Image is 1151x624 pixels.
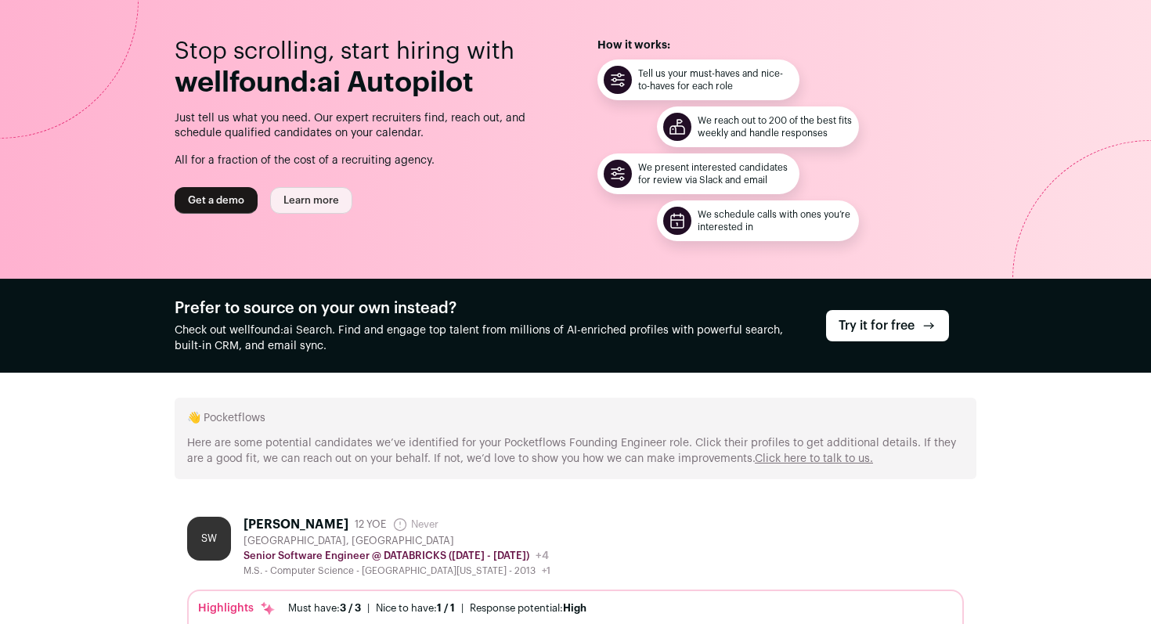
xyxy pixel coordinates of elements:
span: Never [392,517,438,532]
span: +1 [542,566,550,575]
div: Highlights [198,601,276,616]
span: 1 / 1 [437,603,455,613]
div: Nice to have: [376,602,455,615]
figcaption: We reach out to 200 of the best fits weekly and handle responses [698,114,853,139]
header: Stop scrolling, start hiring with [175,38,554,99]
h2: How it works: [597,38,976,53]
div: SW [187,517,231,561]
h2: Prefer to source on your own instead? [175,298,801,319]
p: All for a fraction of the cost of a recruiting agency. [175,141,554,168]
div: 👋 Pocketflows [175,398,976,479]
span: 12 YOE [355,518,386,531]
div: [GEOGRAPHIC_DATA], [GEOGRAPHIC_DATA] [244,535,550,547]
a: Learn more [270,187,352,214]
ul: | | [288,602,586,615]
span: +4 [536,550,549,561]
a: Get a demo [175,187,258,214]
p: Check out wellfound:ai Search. Find and engage top talent from millions of AI-enriched profiles w... [175,323,801,354]
p: Just tell us what you need. Our expert recruiters find, reach out, and schedule qualified candida... [175,111,554,142]
a: Click here to talk to us. [755,453,873,464]
a: Try it for free [826,310,949,341]
span: High [563,603,586,613]
div: wellfound:ai Autopilot [175,67,554,99]
div: Here are some potential candidates we’ve identified for your Pocketflows Founding Engineer role. ... [187,426,964,467]
div: M.S. - Computer Science - [GEOGRAPHIC_DATA][US_STATE] - 2013 [244,564,550,577]
span: 3 / 3 [340,603,361,613]
div: [PERSON_NAME] [244,517,348,532]
figcaption: We schedule calls with ones you’re interested in [698,208,853,233]
div: Must have: [288,602,361,615]
figcaption: We present interested candidates for review via Slack and email [638,161,793,186]
p: Senior Software Engineer @ DATABRICKS ([DATE] - [DATE]) [244,550,529,562]
figcaption: Tell us your must-haves and nice-to-haves for each role [638,67,793,92]
div: Response potential: [470,602,586,615]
